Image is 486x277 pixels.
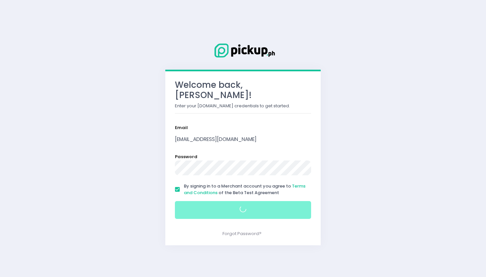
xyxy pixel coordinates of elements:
[210,42,276,59] img: Logo
[184,183,305,196] span: By signing in to a Merchant account you agree to of the Beta Test Agreement
[184,183,305,196] a: Terms and Conditions
[175,80,311,100] h3: Welcome back, [PERSON_NAME] !
[175,103,311,109] p: Enter your [DOMAIN_NAME] credentials to get started.
[175,154,197,160] label: Password
[175,124,188,131] label: Email
[223,230,262,237] a: Forgot Password?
